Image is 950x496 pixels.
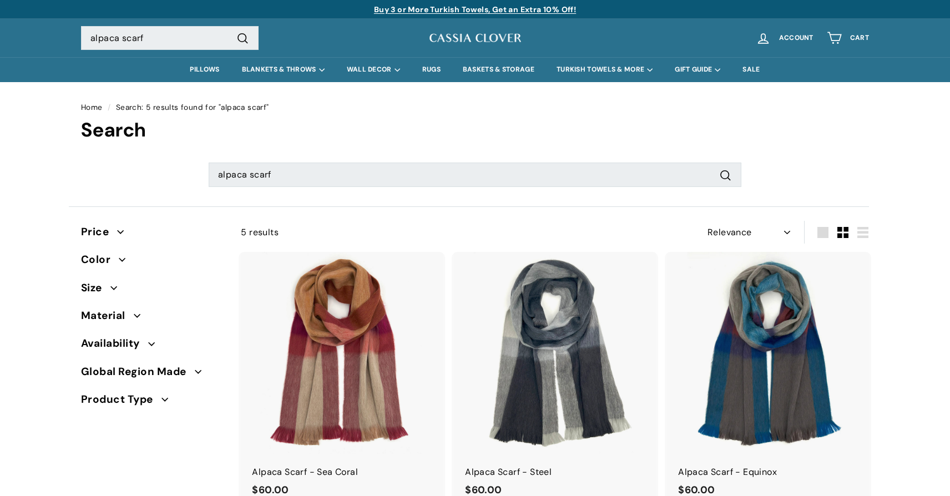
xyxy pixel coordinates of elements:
[81,361,223,388] button: Global Region Made
[81,388,223,416] button: Product Type
[820,22,876,54] a: Cart
[81,26,259,50] input: Search
[465,465,645,479] div: Alpaca Scarf - Steel
[81,305,223,332] button: Material
[81,363,195,380] span: Global Region Made
[81,221,223,249] button: Price
[81,332,223,360] button: Availability
[545,57,664,82] summary: TURKISH TOWELS & MORE
[411,57,452,82] a: RUGS
[374,4,576,14] a: Buy 3 or More Turkish Towels, Get an Extra 10% Off!
[81,280,110,296] span: Size
[850,34,869,42] span: Cart
[81,119,869,141] h1: Search
[179,57,230,82] a: PILLOWS
[664,57,731,82] summary: GIFT GUIDE
[336,57,411,82] summary: WALL DECOR
[81,102,869,114] nav: breadcrumbs
[81,391,161,408] span: Product Type
[231,57,336,82] summary: BLANKETS & THROWS
[749,22,820,54] a: Account
[105,103,113,112] span: /
[81,224,117,240] span: Price
[81,251,119,268] span: Color
[81,249,223,276] button: Color
[241,225,555,240] div: 5 results
[81,277,223,305] button: Size
[81,103,103,112] a: Home
[779,34,813,42] span: Account
[252,465,432,479] div: Alpaca Scarf - Sea Coral
[452,57,545,82] a: BASKETS & STORAGE
[678,465,858,479] div: Alpaca Scarf - Equinox
[59,57,891,82] div: Primary
[116,103,269,112] span: Search: 5 results found for "alpaca scarf"
[731,57,771,82] a: SALE
[209,163,741,187] input: Search
[81,335,148,352] span: Availability
[81,307,134,324] span: Material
